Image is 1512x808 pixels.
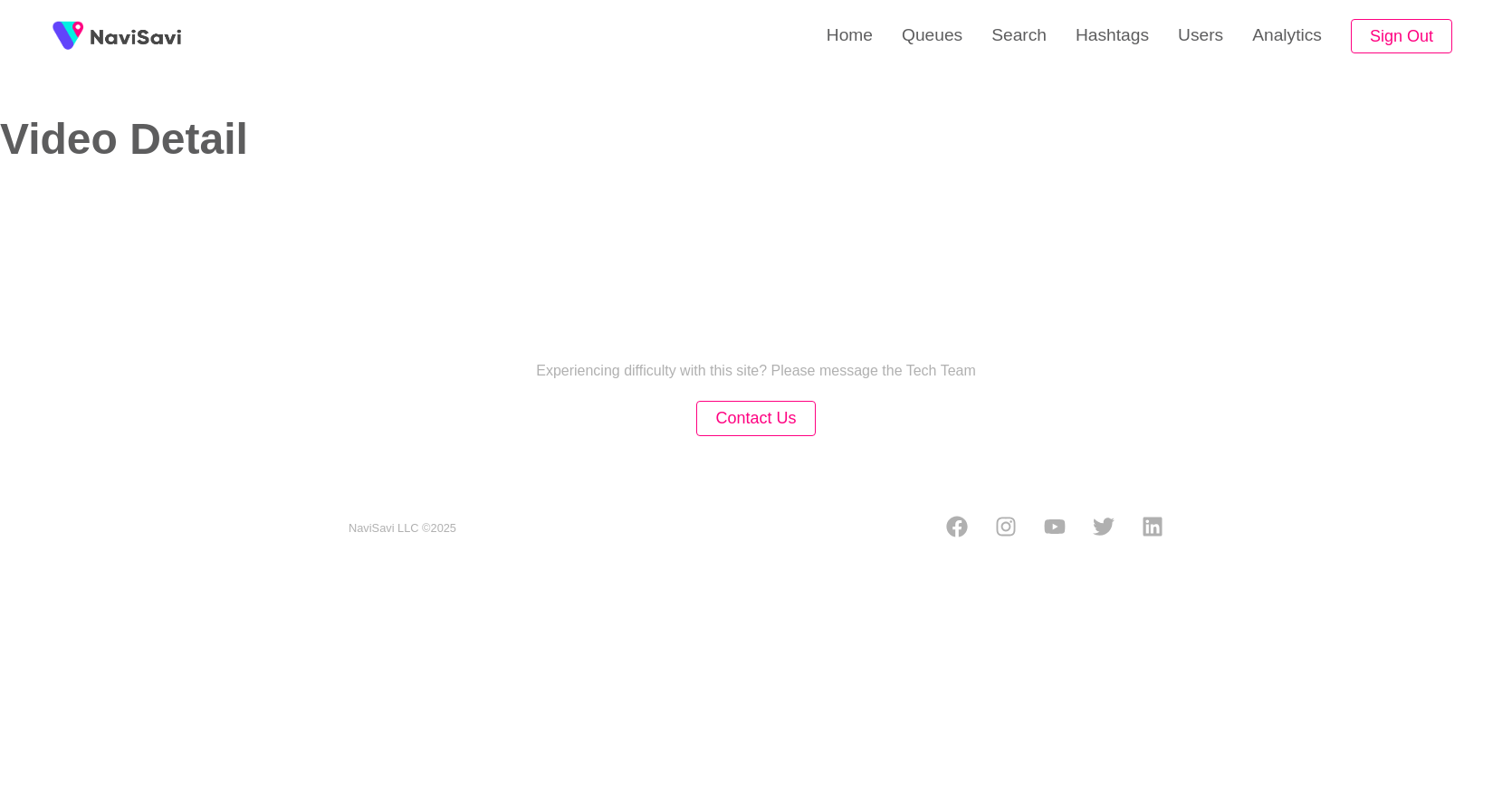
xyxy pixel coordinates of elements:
[45,14,91,59] img: fireSpot
[1044,516,1066,543] a: Youtube
[995,516,1017,543] a: Instagram
[349,522,456,536] small: NaviSavi LLC © 2025
[696,411,815,426] a: Contact Us
[696,401,815,436] button: Contact Us
[91,27,181,45] img: fireSpot
[1351,19,1452,54] button: Sign Out
[1142,516,1163,543] a: LinkedIn
[946,516,968,543] a: Facebook
[1093,516,1115,543] a: Twitter
[536,363,976,379] p: Experiencing difficulty with this site? Please message the Tech Team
